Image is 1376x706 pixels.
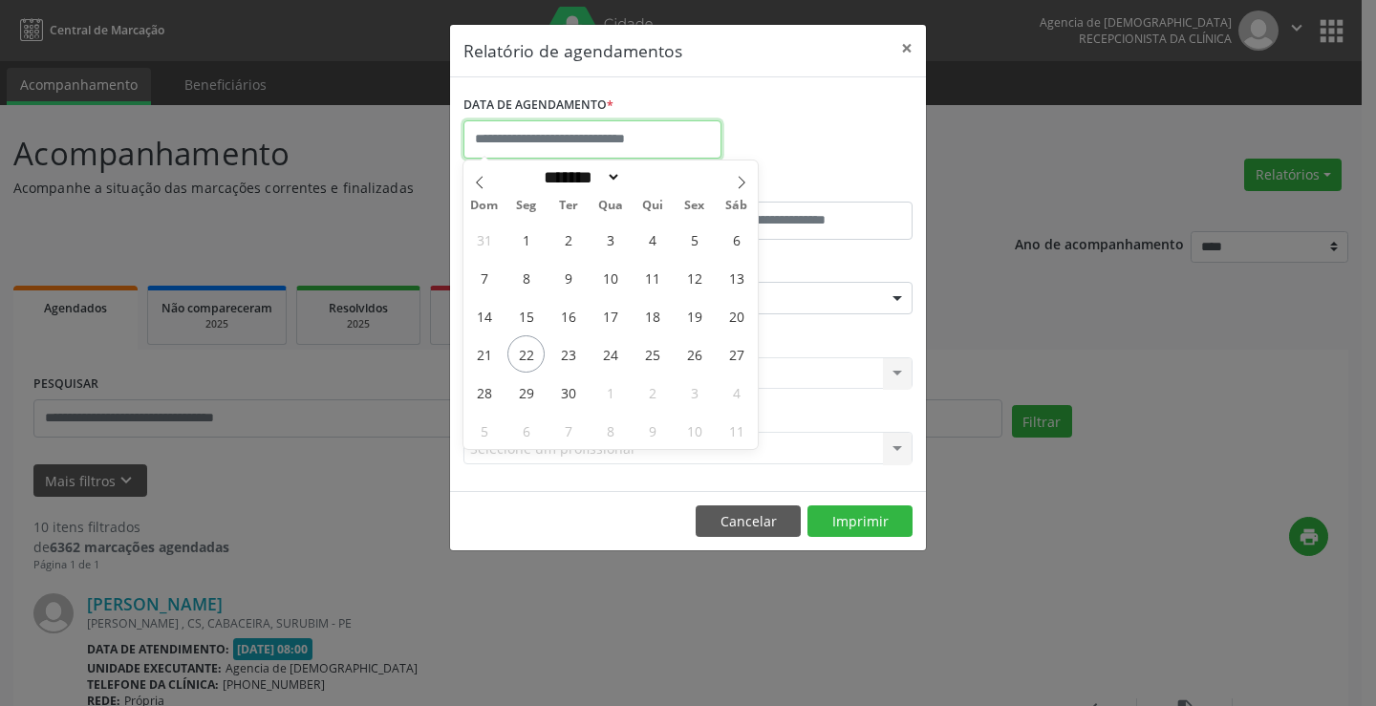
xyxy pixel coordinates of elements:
button: Close [888,25,926,72]
span: Setembro 29, 2025 [507,374,545,411]
span: Setembro 3, 2025 [591,221,629,258]
span: Setembro 26, 2025 [676,335,713,373]
select: Month [537,167,621,187]
span: Qui [632,200,674,212]
span: Setembro 28, 2025 [465,374,503,411]
span: Setembro 22, 2025 [507,335,545,373]
span: Setembro 30, 2025 [549,374,587,411]
span: Setembro 6, 2025 [718,221,755,258]
span: Setembro 23, 2025 [549,335,587,373]
span: Setembro 13, 2025 [718,259,755,296]
h5: Relatório de agendamentos [463,38,682,63]
span: Setembro 27, 2025 [718,335,755,373]
span: Agosto 31, 2025 [465,221,503,258]
button: Cancelar [696,505,801,538]
span: Outubro 11, 2025 [718,412,755,449]
span: Setembro 11, 2025 [634,259,671,296]
span: Outubro 7, 2025 [549,412,587,449]
span: Setembro 5, 2025 [676,221,713,258]
span: Setembro 15, 2025 [507,297,545,334]
span: Setembro 14, 2025 [465,297,503,334]
span: Ter [548,200,590,212]
span: Outubro 1, 2025 [591,374,629,411]
span: Sex [674,200,716,212]
span: Setembro 19, 2025 [676,297,713,334]
span: Setembro 18, 2025 [634,297,671,334]
span: Setembro 17, 2025 [591,297,629,334]
span: Setembro 7, 2025 [465,259,503,296]
label: ATÉ [693,172,913,202]
span: Seg [505,200,548,212]
span: Dom [463,200,505,212]
span: Setembro 16, 2025 [549,297,587,334]
input: Year [621,167,684,187]
span: Sáb [716,200,758,212]
span: Outubro 6, 2025 [507,412,545,449]
label: DATA DE AGENDAMENTO [463,91,613,120]
span: Outubro 10, 2025 [676,412,713,449]
span: Outubro 3, 2025 [676,374,713,411]
span: Setembro 24, 2025 [591,335,629,373]
span: Outubro 5, 2025 [465,412,503,449]
span: Setembro 25, 2025 [634,335,671,373]
span: Setembro 10, 2025 [591,259,629,296]
span: Setembro 8, 2025 [507,259,545,296]
span: Setembro 4, 2025 [634,221,671,258]
span: Setembro 1, 2025 [507,221,545,258]
span: Setembro 2, 2025 [549,221,587,258]
span: Qua [590,200,632,212]
span: Setembro 21, 2025 [465,335,503,373]
span: Setembro 12, 2025 [676,259,713,296]
span: Outubro 9, 2025 [634,412,671,449]
span: Outubro 2, 2025 [634,374,671,411]
span: Outubro 8, 2025 [591,412,629,449]
span: Outubro 4, 2025 [718,374,755,411]
span: Setembro 9, 2025 [549,259,587,296]
span: Setembro 20, 2025 [718,297,755,334]
button: Imprimir [807,505,913,538]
